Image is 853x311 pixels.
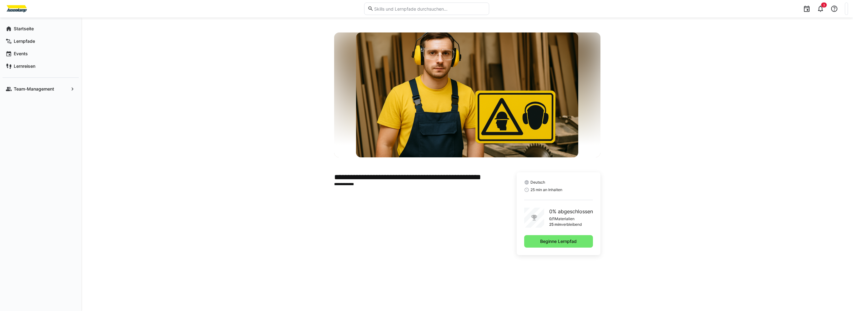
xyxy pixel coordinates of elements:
[555,216,575,221] p: Materialien
[549,216,555,221] p: 0/1
[374,6,485,12] input: Skills und Lernpfade durchsuchen…
[549,222,561,227] p: 25 min
[530,187,562,192] span: 25 min an Inhalten
[539,238,578,244] span: Beginne Lernpfad
[561,222,582,227] p: verbleibend
[549,208,593,215] p: 0% abgeschlossen
[530,180,545,185] span: Deutsch
[524,235,593,248] button: Beginne Lernpfad
[823,3,825,7] span: 3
